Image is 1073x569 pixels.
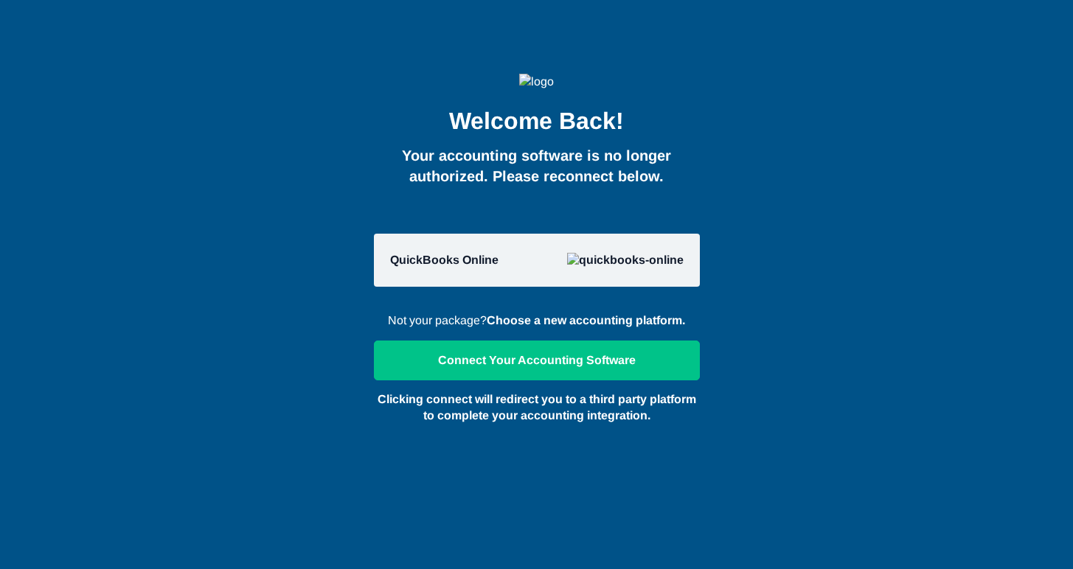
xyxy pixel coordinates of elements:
h2: Your accounting software is no longer authorized. Please reconnect below. [374,145,700,186]
strong: QuickBooks Online [390,254,499,266]
button: Connect Your Accounting Software [374,341,700,380]
img: quickbooks-online [567,253,684,268]
strong: Clicking connect will redirect you to a third party platform to complete your accounting integrat... [378,393,696,422]
span: Not your package? [388,314,487,327]
h1: Welcome Back! [449,105,624,138]
img: logo [519,74,554,90]
a: Choose a new accounting platform. [487,314,685,327]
